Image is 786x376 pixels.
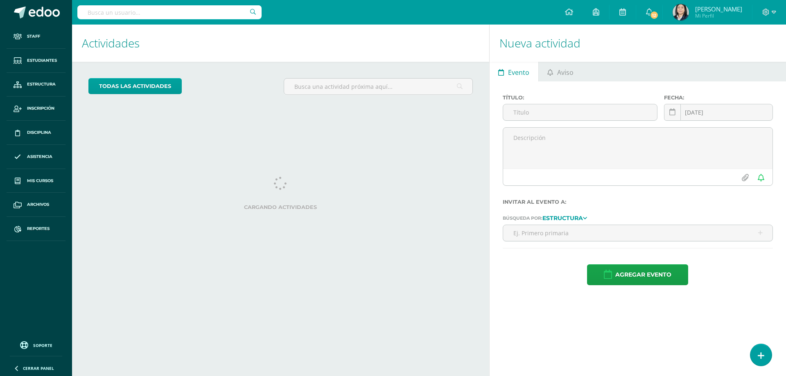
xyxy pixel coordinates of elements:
[508,63,529,82] span: Evento
[539,62,583,81] a: Aviso
[503,199,773,205] label: Invitar al evento a:
[27,33,40,40] span: Staff
[499,25,776,62] h1: Nueva actividad
[7,97,65,121] a: Inscripción
[27,153,52,160] span: Asistencia
[284,79,472,95] input: Busca una actividad próxima aquí...
[695,12,742,19] span: Mi Perfil
[27,225,50,232] span: Reportes
[649,11,658,20] span: 12
[27,81,56,88] span: Estructura
[7,73,65,97] a: Estructura
[33,342,52,348] span: Soporte
[7,121,65,145] a: Disciplina
[88,204,473,210] label: Cargando actividades
[27,105,54,112] span: Inscripción
[503,225,772,241] input: Ej. Primero primaria
[77,5,262,19] input: Busca un usuario...
[542,214,583,222] strong: Estructura
[7,217,65,241] a: Reportes
[82,25,479,62] h1: Actividades
[615,265,671,285] span: Agregar evento
[503,95,658,101] label: Título:
[664,104,772,120] input: Fecha de entrega
[490,62,538,81] a: Evento
[695,5,742,13] span: [PERSON_NAME]
[7,49,65,73] a: Estudiantes
[557,63,574,82] span: Aviso
[664,95,773,101] label: Fecha:
[587,264,688,285] button: Agregar evento
[27,201,49,208] span: Archivos
[503,215,542,221] span: Búsqueda por:
[673,4,689,20] img: ab5b52e538c9069687ecb61632cf326d.png
[7,169,65,193] a: Mis cursos
[27,129,51,136] span: Disciplina
[542,215,587,221] a: Estructura
[7,193,65,217] a: Archivos
[10,339,62,350] a: Soporte
[27,57,57,64] span: Estudiantes
[7,145,65,169] a: Asistencia
[23,365,54,371] span: Cerrar panel
[7,25,65,49] a: Staff
[27,178,53,184] span: Mis cursos
[88,78,182,94] a: todas las Actividades
[503,104,657,120] input: Título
